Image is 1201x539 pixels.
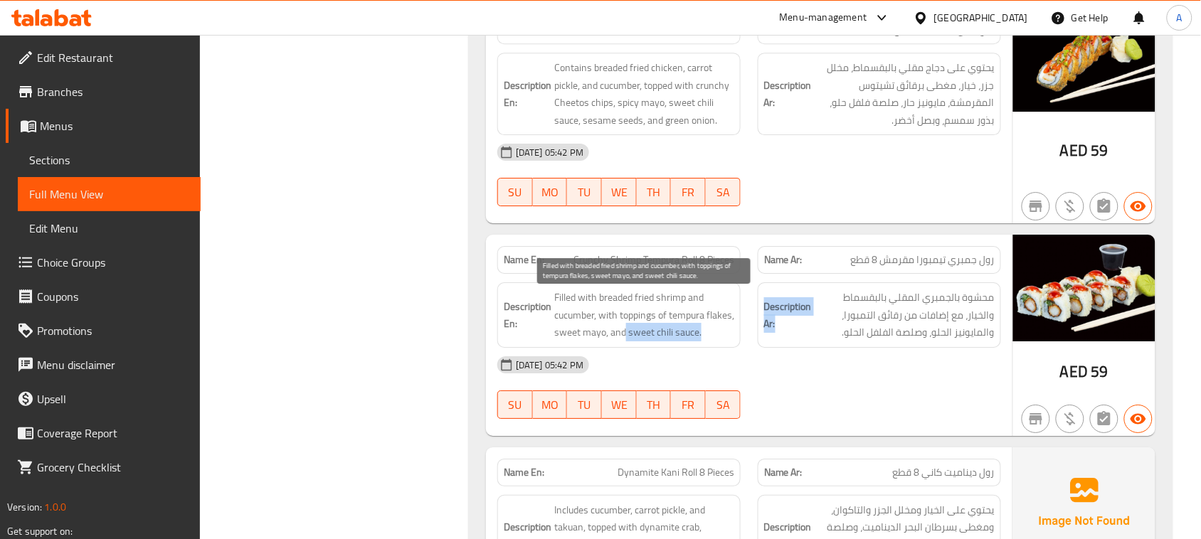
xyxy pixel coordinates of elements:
a: Choice Groups [6,245,201,279]
a: Promotions [6,314,201,348]
span: AED [1060,358,1088,385]
button: SU [497,178,533,206]
button: Not has choices [1090,405,1118,433]
button: Available [1124,405,1153,433]
div: Menu-management [780,9,867,26]
button: Available [1124,192,1153,220]
img: Prvn_Sushi_World_Chicken_638908776610938510.jpg [1013,5,1155,112]
button: WE [602,390,637,419]
a: Edit Menu [18,211,201,245]
span: [DATE] 05:42 PM [510,358,589,372]
span: Promotions [37,322,189,339]
span: Edit Menu [29,220,189,237]
span: AED [1060,137,1088,164]
strong: Description En: [504,77,551,112]
a: Coverage Report [6,416,201,450]
span: رول ديناميت كاني 8 قطع [893,465,995,480]
strong: Name En: [504,23,544,38]
button: SU [497,390,533,419]
strong: Name Ar: [764,465,803,480]
button: Purchased item [1056,192,1084,220]
span: FR [677,182,700,203]
strong: Description Ar: [764,77,812,112]
span: Dynamite Kani Roll 8 Pieces [618,465,734,480]
button: TH [637,178,672,206]
span: Coupons [37,288,189,305]
span: Chicken Cheetos Roll 8 Pieces [609,23,734,38]
button: TU [567,178,602,206]
strong: Description Ar: [764,298,812,333]
span: Sections [29,151,189,169]
span: رول جمبري تيمبورا مقرمش 8 قطع [851,252,995,267]
button: Not has choices [1090,192,1118,220]
a: Menu disclaimer [6,348,201,382]
button: SA [706,178,741,206]
strong: Name En: [504,252,544,267]
a: Upsell [6,382,201,416]
button: Not branch specific item [1022,405,1050,433]
a: Branches [6,75,201,109]
span: MO [539,182,562,203]
button: Purchased item [1056,405,1084,433]
a: Menus [6,109,201,143]
button: MO [533,390,568,419]
span: Full Menu View [29,186,189,203]
span: يحتوي على دجاج مقلي بالبقسماط، مخلل جزر، خيار، مغطى برقائق تشيتوس المقرمشة، مايونيز حار، صلصة فلف... [815,59,995,129]
strong: Description En: [504,298,551,333]
button: TU [567,390,602,419]
span: SU [504,395,527,415]
button: FR [671,178,706,206]
span: Choice Groups [37,254,189,271]
span: SU [504,182,527,203]
button: TH [637,390,672,419]
span: محشوة بالجمبري المقلي بالبقسماط والخيار، مع إضافات من رقائق التمبورا، والمايونيز الحلو، وصلصة الف... [815,289,995,341]
span: WE [608,182,631,203]
span: TU [573,395,596,415]
button: MO [533,178,568,206]
span: Contains breaded fried chicken, carrot pickle, and cucumber, topped with crunchy Cheetos chips, s... [554,59,734,129]
span: MO [539,395,562,415]
span: Grocery Checklist [37,459,189,476]
span: SA [711,395,735,415]
button: Not branch specific item [1022,192,1050,220]
a: Full Menu View [18,177,201,211]
span: TH [642,395,666,415]
a: Edit Restaurant [6,41,201,75]
a: Sections [18,143,201,177]
span: رول دجاج شيتوس 8 قطع [894,23,995,38]
img: Prvn_Sushi_World_Crunchy_638908776702170327.jpg [1013,235,1155,341]
span: SA [711,182,735,203]
button: SA [706,390,741,419]
button: FR [671,390,706,419]
span: Filled with breaded fried shrimp and cucumber, with toppings of tempura flakes, sweet mayo, and s... [554,289,734,341]
span: Menus [40,117,189,134]
strong: Name Ar: [764,23,803,38]
span: 1.0.0 [44,498,66,516]
span: TH [642,182,666,203]
span: Branches [37,83,189,100]
span: [DATE] 05:42 PM [510,146,589,159]
a: Grocery Checklist [6,450,201,484]
span: 59 [1091,137,1109,164]
span: Edit Restaurant [37,49,189,66]
span: 59 [1091,358,1109,385]
a: Coupons [6,279,201,314]
span: A [1177,10,1183,26]
span: TU [573,182,596,203]
span: Upsell [37,390,189,407]
span: Menu disclaimer [37,356,189,373]
span: Crunchy Shrimp Tempura Roll 8 Pieces [573,252,734,267]
strong: Name En: [504,465,544,480]
div: [GEOGRAPHIC_DATA] [934,10,1028,26]
span: Version: [7,498,42,516]
span: FR [677,395,700,415]
button: WE [602,178,637,206]
strong: Name Ar: [764,252,803,267]
span: Coverage Report [37,425,189,442]
span: WE [608,395,631,415]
